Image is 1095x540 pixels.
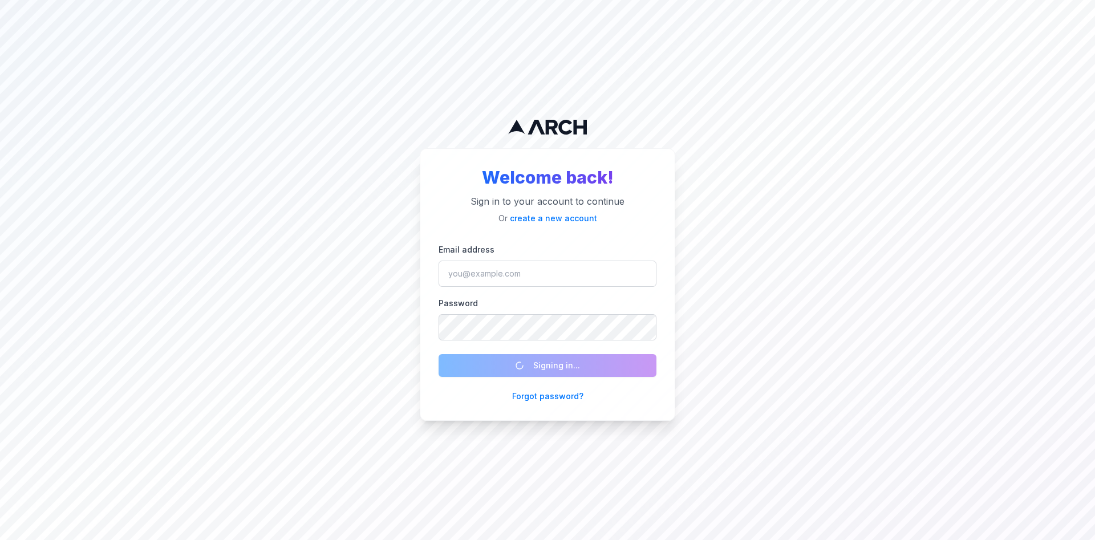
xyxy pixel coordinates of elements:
input: you@example.com [439,261,656,287]
a: create a new account [510,213,597,223]
h2: Welcome back! [439,167,656,188]
p: Or [439,213,656,224]
label: Email address [439,245,494,254]
button: Forgot password? [512,391,583,402]
label: Password [439,298,478,308]
p: Sign in to your account to continue [439,194,656,208]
